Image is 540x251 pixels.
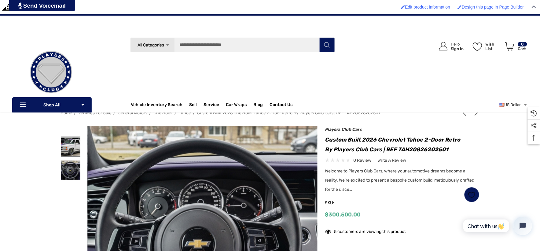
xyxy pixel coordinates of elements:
[471,110,479,116] a: Next
[226,102,247,109] span: Car Wraps
[79,110,112,116] a: Vehicles For Sale
[18,2,22,9] img: PjwhLS0gR2VuZXJhdG9yOiBHcmF2aXQuaW8gLS0+PHN2ZyB4bWxucz0iaHR0cDovL3d3dy53My5vcmcvMjAwMC9zdmciIHhtb...
[197,110,380,116] a: Custom Built 2026 Chevrolet Tahoe 2-Door Retro by Players Club Cars | REF TAH20826202501
[432,36,467,57] a: Sign in
[462,5,524,9] span: Design this page in Page Builder
[165,43,170,47] svg: Icon Arrow Down
[131,102,183,109] a: Vehicle Inventory Search
[500,99,528,111] a: USD
[439,42,448,50] svg: Icon User Account
[505,42,514,51] svg: Review Your Cart
[528,135,540,141] svg: Top
[378,157,406,164] a: Write a Review
[518,42,527,46] p: 0
[405,5,450,9] span: Edit product information
[61,110,72,116] a: Home
[19,102,28,109] svg: Icon Line
[325,199,356,207] span: SKU:
[457,212,537,240] iframe: Tidio Chat
[502,36,528,60] a: Cart with 0 items
[325,168,475,192] span: Welcome to Players Club Cars, where your automotive dreams become a reality. We're excited to pre...
[468,191,475,198] svg: Wish List
[12,97,92,113] p: Shop All
[464,187,479,202] a: Wish List
[398,2,454,13] a: Enabled brush for product edit Edit product information
[454,2,527,13] a: Enabled brush for page builder edit. Design this page in Page Builder
[254,102,263,109] a: Blog
[401,5,405,9] img: Enabled brush for product edit
[20,42,82,103] img: Players Club | Cars For Sale
[154,110,173,116] a: Chevrolet
[486,42,502,51] p: Wish List
[461,110,470,116] a: Previous
[189,99,204,111] a: Sell
[451,46,464,51] p: Sign In
[378,158,406,163] span: Write a Review
[325,135,479,154] h1: Custom Built 2026 Chevrolet Tahoe 2-Door Retro by Players Club Cars | REF TAH20826202501
[451,42,464,46] p: Hello
[179,110,191,116] a: Tahoe
[531,110,537,116] svg: Recently Viewed
[319,37,335,53] button: Search
[470,36,502,57] a: Wish List Wish List
[325,127,362,132] a: Players Club Cars
[532,6,536,8] img: Close Admin Bar
[270,102,293,109] a: Contact Us
[81,103,85,107] svg: Icon Arrow Down
[325,226,406,235] div: 5 customers are viewing this product
[226,99,254,111] a: Car Wraps
[118,110,148,116] a: General Motors
[473,42,482,51] svg: Wish List
[325,211,361,218] span: $300,500.00
[204,102,219,109] a: Service
[189,102,197,109] span: Sell
[457,5,462,9] img: Enabled brush for page builder edit.
[61,161,80,180] img: Custom Built 2026 Chevrolet Tahoe 2-Door Retro by Players Club Cars | REF TAH20826202501
[61,108,479,118] nav: Breadcrumb
[531,123,537,129] svg: Social Media
[61,137,80,156] img: Custom Built 2026 Chevrolet Tahoe 2-Door Retro by Players Club Cars | REF TAH20826202501
[138,42,164,48] span: All Categories
[130,37,174,53] a: All Categories Icon Arrow Down Icon Arrow Up
[354,157,372,164] span: 0 review
[518,46,527,51] p: Cart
